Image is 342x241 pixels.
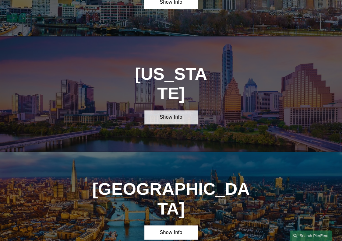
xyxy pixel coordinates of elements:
a: Show Info [144,225,198,239]
h1: [GEOGRAPHIC_DATA] [91,179,252,218]
h1: [US_STATE] [131,64,211,103]
a: Search this site [290,230,332,241]
a: Show Info [144,110,198,124]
